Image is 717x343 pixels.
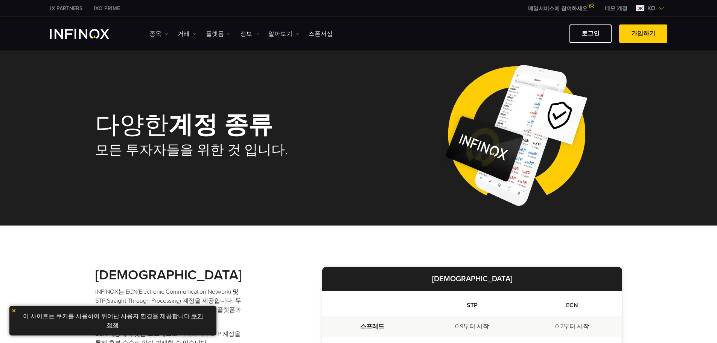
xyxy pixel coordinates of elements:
[240,29,259,38] a: 정보
[50,29,127,39] a: INFINOX Logo
[522,5,599,12] a: 메일서비스에 참여하세요
[422,316,522,337] td: 0.9부터 시작
[178,29,196,38] a: 거래
[619,24,667,43] a: 가입하기
[522,316,622,337] td: 0.2부터 시작
[644,4,658,13] span: ko
[522,291,622,316] th: ECN
[569,24,612,43] a: 로그인
[149,29,168,38] a: 종목
[88,5,126,12] a: INFINOX
[309,29,333,38] a: 스폰서십
[11,308,17,313] img: yellow close icon
[95,142,348,159] h2: 모든 투자자들을 위한 것 입니다.
[95,267,242,283] strong: [DEMOGRAPHIC_DATA]
[322,316,422,337] td: 스프레드
[432,274,512,284] strong: [DEMOGRAPHIC_DATA]
[206,29,231,38] a: 플랫폼
[169,110,273,140] strong: 계정 종류
[422,291,522,316] th: STP
[599,5,633,12] a: INFINOX MENU
[44,5,88,12] a: INFINOX
[268,29,299,38] a: 알아보기
[13,310,213,332] p: 이 사이트는 쿠키를 사용하여 뛰어난 사용자 환경을 제공합니다. .
[95,113,348,138] h1: 다양한
[95,287,246,323] p: INFINOX는 ECN(Electronic Communication Network) 및 STP(Straight Through Processing) 계정을 제공합니다. 두 가지...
